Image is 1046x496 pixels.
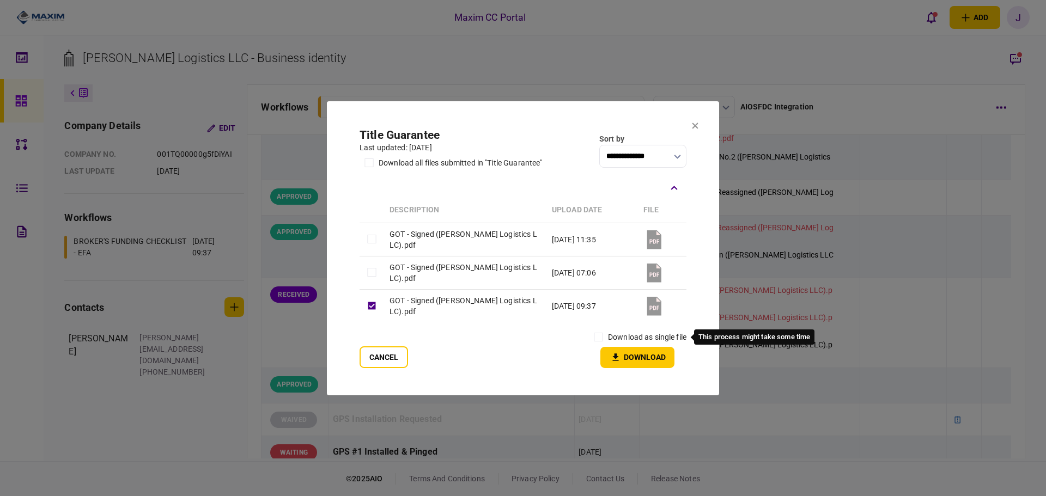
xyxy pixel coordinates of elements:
label: download as single file [608,332,686,343]
button: Download [600,347,674,368]
button: Cancel [360,346,408,368]
div: last updated: [DATE] [360,142,542,153]
th: upload date [546,197,638,223]
td: [DATE] 09:37 [546,289,638,322]
div: download all files submitted in "Title Guarantee" [379,157,542,168]
th: file [638,197,686,223]
td: GOT - Signed ([PERSON_NAME] Logistics LLC).pdf [384,223,546,256]
td: GOT - Signed ([PERSON_NAME] Logistics LLC).pdf [384,256,546,289]
td: [DATE] 11:35 [546,223,638,256]
h2: Title Guarantee [360,128,542,142]
div: Sort by [599,133,686,144]
td: GOT - Signed ([PERSON_NAME] Logistics LLC).pdf [384,289,546,322]
td: [DATE] 07:06 [546,256,638,289]
th: Description [384,197,546,223]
